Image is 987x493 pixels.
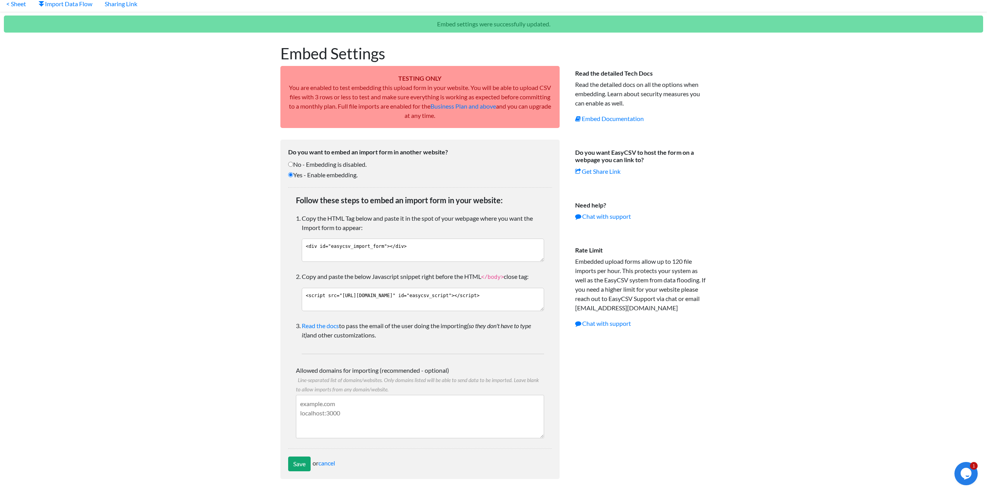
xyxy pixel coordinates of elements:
[288,170,552,180] label: Yes - Enable embedding.
[302,321,544,340] p: to pass the email of the user doing the importing and other customizations.
[288,172,293,177] input: Yes - Enable embedding.
[575,213,631,220] a: Chat with support
[575,80,707,108] p: Read the detailed docs on all the options when embedding. Learn about security measures you can e...
[296,377,539,393] span: Line-separated list of domains/websites. Only domains listed will be able to send data to be impo...
[318,459,335,467] a: cancel
[288,457,311,471] input: Save
[288,162,293,167] input: No - Embedding is disabled.
[302,214,544,232] p: Copy the HTML Tag below and paste it in the spot of your webpage where you want the Import form t...
[575,176,707,209] h6: Need help?
[296,366,544,394] label: Allowed domains for importing (recommended - optional)
[288,148,448,156] strong: Do you want to embed an import form in another website?
[481,274,504,280] code: </body>
[575,168,621,175] a: Get Share Link
[288,457,552,471] div: or
[302,272,544,282] p: Copy and paste the below Javascript snippet right before the HTML close tag:
[575,221,707,254] h6: Rate Limit
[302,322,531,339] i: (so they don't have to type it)
[288,160,552,169] label: No - Embedding is disabled.
[575,257,707,313] p: Embedded upload forms allow up to 120 file imports per hour. This protects your system as well as...
[302,288,544,311] textarea: <script src="[URL][DOMAIN_NAME]" id="easycsv_script"></script>
[575,115,644,122] a: Embed Documentation
[280,44,560,63] h1: Embed Settings
[575,123,707,163] h6: Do you want EasyCSV to host the form on a webpage you can link to?
[280,66,560,128] div: You are enabled to test embedding this upload form in your website. You will be able to upload CS...
[302,322,339,329] a: Read the docs
[302,239,544,262] textarea: <div id="easycsv_import_form"></div>
[954,462,979,485] iframe: chat widget
[4,16,983,33] p: Embed settings were successfully updated.
[575,44,707,77] h6: Read the detailed Tech Docs
[398,74,441,82] strong: TESTING ONLY
[296,195,544,209] h5: Follow these steps to embed an import form in your website:
[430,102,496,110] a: Business Plan and above
[575,320,631,327] a: Chat with support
